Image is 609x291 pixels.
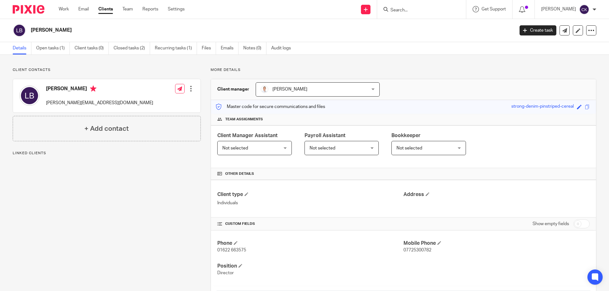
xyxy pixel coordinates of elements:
img: svg%3E [579,4,589,15]
p: Linked clients [13,151,201,156]
h4: [PERSON_NAME] [46,85,153,93]
span: [PERSON_NAME] [272,87,307,92]
p: More details [211,67,596,73]
span: Not selected [396,146,422,150]
a: Emails [221,42,239,54]
span: Payroll Assistant [304,133,345,138]
img: svg%3E [19,85,40,106]
a: Files [202,42,216,54]
span: Not selected [310,146,335,150]
div: strong-denim-pinstriped-cereal [511,103,574,111]
a: Notes (0) [243,42,266,54]
span: 01622 663575 [217,248,246,252]
p: Individuals [217,200,403,206]
a: Clients [98,6,113,12]
i: Primary [90,85,96,92]
span: Other details [225,171,254,176]
a: Reports [142,6,158,12]
img: accounting-firm-kent-will-wood-e1602855177279.jpg [261,85,268,93]
h4: Position [217,263,403,269]
label: Show empty fields [533,221,569,227]
h4: CUSTOM FIELDS [217,221,403,226]
span: Get Support [481,7,506,11]
a: Recurring tasks (1) [155,42,197,54]
h4: + Add contact [84,124,129,134]
span: Bookkeeper [391,133,421,138]
a: Audit logs [271,42,296,54]
a: Closed tasks (2) [114,42,150,54]
h4: Phone [217,240,403,247]
p: Master code for secure communications and files [216,104,325,110]
h2: [PERSON_NAME] [31,27,414,34]
h4: Mobile Phone [403,240,590,247]
span: Not selected [222,146,248,150]
a: Details [13,42,31,54]
span: 07725300782 [403,248,431,252]
h4: Client type [217,191,403,198]
a: Email [78,6,89,12]
a: Team [122,6,133,12]
p: [PERSON_NAME][EMAIL_ADDRESS][DOMAIN_NAME] [46,100,153,106]
input: Search [390,8,447,13]
a: Work [59,6,69,12]
p: Client contacts [13,67,201,73]
span: Client Manager Assistant [217,133,278,138]
h3: Client manager [217,86,249,92]
p: [PERSON_NAME] [541,6,576,12]
a: Settings [168,6,185,12]
span: Team assignments [225,117,263,122]
a: Create task [520,25,556,35]
h4: Address [403,191,590,198]
img: svg%3E [13,24,26,37]
img: Pixie [13,5,44,14]
a: Client tasks (0) [75,42,109,54]
a: Open tasks (1) [36,42,70,54]
span: Director [217,271,234,275]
